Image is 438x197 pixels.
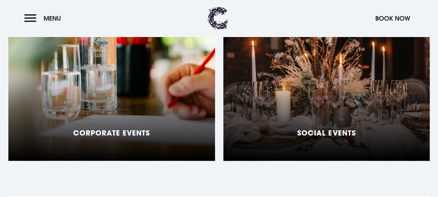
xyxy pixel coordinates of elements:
[207,7,228,30] img: Clandeboye Lodge
[297,128,355,137] h5: Social Events
[24,11,64,26] button: Menu
[44,14,61,22] span: Menu
[372,11,414,26] button: Book Now
[73,128,150,137] h5: Corporate Events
